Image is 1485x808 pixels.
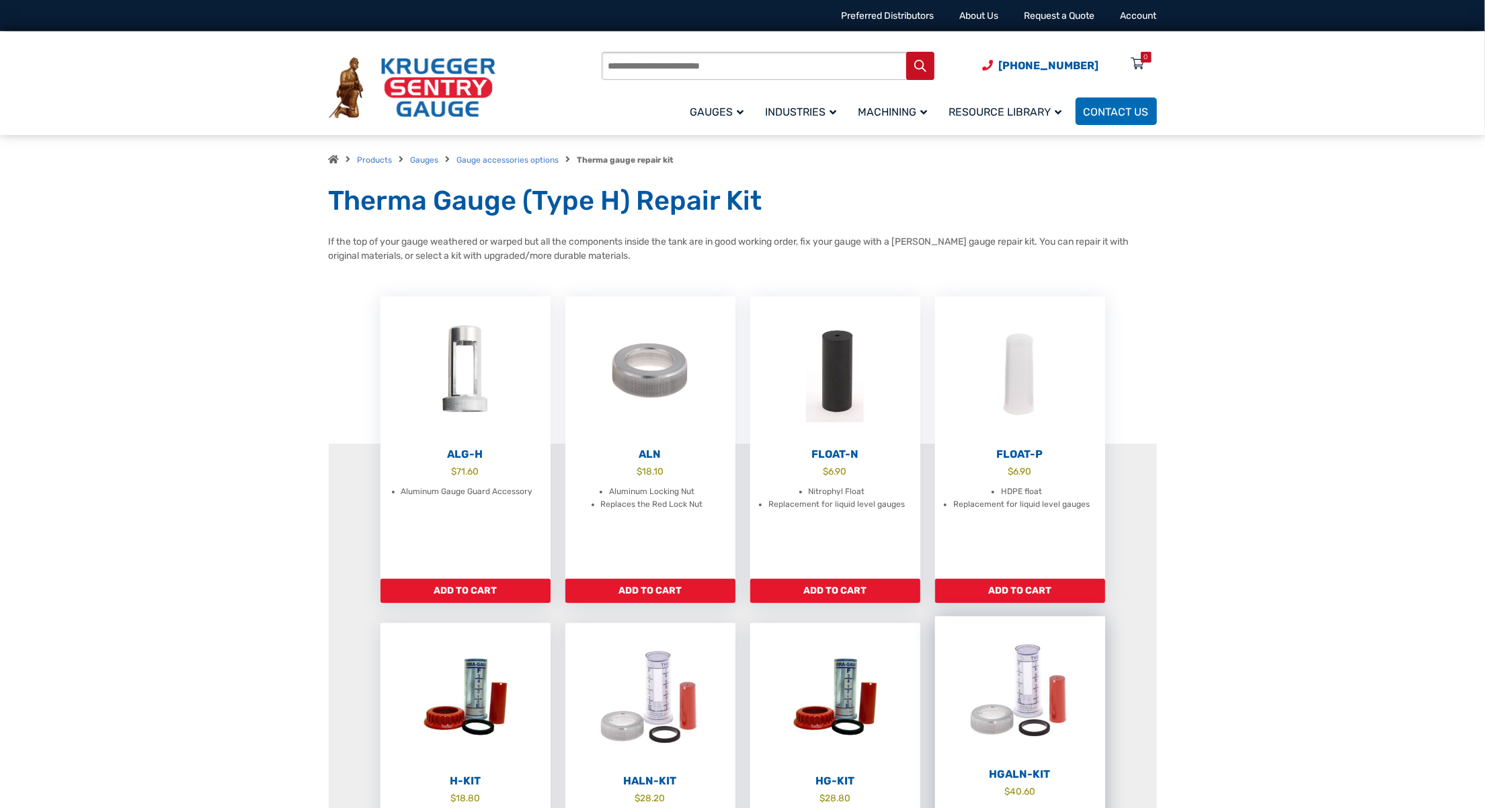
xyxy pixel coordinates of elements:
li: Replacement for liquid level gauges [768,498,905,512]
li: Replacement for liquid level gauges [953,498,1090,512]
img: ALG-OF [380,296,551,444]
a: Float-N $6.90 Nitrophyl Float Replacement for liquid level gauges [750,296,920,579]
img: Float-P [935,296,1105,444]
span: $ [1004,786,1010,797]
h2: HGALN-Kit [935,768,1105,781]
span: $ [819,793,825,803]
img: HG-Kit [750,623,920,771]
h2: Float-P [935,448,1105,461]
a: Phone Number (920) 434-8860 [983,57,1099,74]
a: Request a Quote [1025,10,1095,22]
a: Resource Library [941,95,1076,127]
a: Preferred Distributors [842,10,934,22]
bdi: 6.90 [1008,466,1032,477]
a: About Us [960,10,999,22]
li: Aluminum Locking Nut [609,485,694,499]
img: Float-N [750,296,920,444]
a: Contact Us [1076,97,1157,125]
bdi: 28.80 [819,793,850,803]
span: $ [450,793,456,803]
bdi: 28.20 [635,793,666,803]
a: ALN $18.10 Aluminum Locking Nut Replaces the Red Lock Nut [565,296,735,579]
h2: ALG-H [380,448,551,461]
img: HALN-Kit [565,623,735,771]
img: Krueger Sentry Gauge [329,57,495,119]
a: Add to cart: “Float-P” [935,579,1105,603]
a: Account [1121,10,1157,22]
span: $ [635,793,641,803]
img: ALN [565,296,735,444]
h2: HG-Kit [750,774,920,788]
span: Resource Library [949,106,1062,118]
h2: HALN-Kit [565,774,735,788]
img: H-Kit [380,623,551,771]
span: $ [1008,466,1014,477]
a: Add to cart: “ALG-H” [380,579,551,603]
li: Nitrophyl Float [809,485,865,499]
h2: Float-N [750,448,920,461]
bdi: 18.80 [450,793,480,803]
a: Add to cart: “Float-N” [750,579,920,603]
a: Machining [850,95,941,127]
bdi: 6.90 [824,466,847,477]
span: Gauges [690,106,744,118]
span: $ [824,466,829,477]
bdi: 71.60 [452,466,479,477]
span: Industries [766,106,837,118]
h2: H-Kit [380,774,551,788]
img: HGALN-Kit [935,616,1105,764]
bdi: 18.10 [637,466,664,477]
h1: Therma Gauge (Type H) Repair Kit [329,184,1157,218]
a: Industries [758,95,850,127]
a: Products [358,155,393,165]
a: Gauges [682,95,758,127]
div: 0 [1144,52,1148,63]
li: Replaces the Red Lock Nut [601,498,703,512]
a: Gauge accessories options [457,155,559,165]
a: Gauges [411,155,439,165]
li: HDPE float [1001,485,1042,499]
span: Machining [858,106,928,118]
p: If the top of your gauge weathered or warped but all the components inside the tank are in good w... [329,235,1157,263]
a: Add to cart: “ALN” [565,579,735,603]
li: Aluminum Gauge Guard Accessory [401,485,533,499]
strong: Therma gauge repair kit [577,155,674,165]
a: Float-P $6.90 HDPE float Replacement for liquid level gauges [935,296,1105,579]
span: $ [452,466,457,477]
span: $ [637,466,642,477]
a: ALG-H $71.60 Aluminum Gauge Guard Accessory [380,296,551,579]
span: Contact Us [1084,106,1149,118]
bdi: 40.60 [1004,786,1035,797]
span: [PHONE_NUMBER] [999,59,1099,72]
h2: ALN [565,448,735,461]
